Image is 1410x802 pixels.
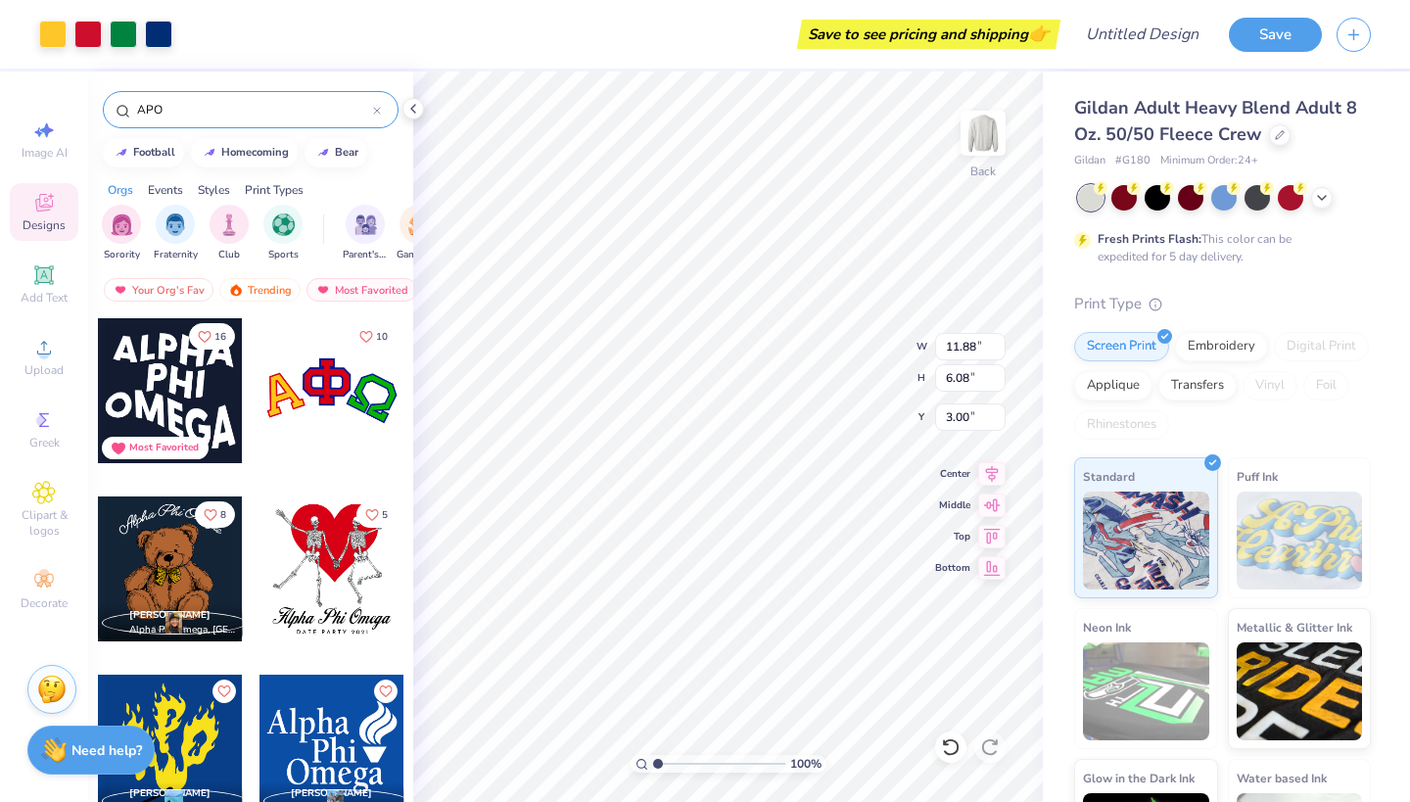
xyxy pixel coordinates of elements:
img: Back [963,114,1003,153]
input: Untitled Design [1070,15,1214,54]
div: Digital Print [1274,332,1369,361]
div: homecoming [221,147,289,158]
span: Metallic & Glitter Ink [1237,617,1352,637]
span: Gildan Adult Heavy Blend Adult 8 Oz. 50/50 Fleece Crew [1074,96,1357,146]
button: homecoming [191,138,298,167]
div: Vinyl [1243,371,1297,401]
span: Middle [935,498,970,512]
div: Most Favorited [306,278,417,302]
div: Your Org's Fav [104,278,213,302]
div: filter for Sorority [102,205,141,262]
div: Events [148,181,183,199]
button: bear [305,138,367,167]
span: 10 [376,332,388,342]
img: most_fav.gif [315,283,331,297]
button: Like [351,323,397,350]
button: Like [374,680,398,703]
span: [PERSON_NAME] [291,786,372,800]
div: Orgs [108,181,133,199]
div: filter for Club [210,205,249,262]
span: Glow in the Dark Ink [1083,768,1195,788]
div: football [133,147,175,158]
div: Embroidery [1175,332,1268,361]
span: [PERSON_NAME] [129,786,211,800]
img: trend_line.gif [202,147,217,159]
img: Game Day Image [408,213,431,236]
img: Standard [1083,492,1209,590]
img: Parent's Weekend Image [354,213,377,236]
button: filter button [210,205,249,262]
input: Try "Alpha" [135,100,373,119]
span: Center [935,467,970,481]
div: Back [970,163,996,180]
span: Upload [24,362,64,378]
div: Print Types [245,181,304,199]
span: Top [935,530,970,543]
span: Bottom [935,561,970,575]
div: Rhinestones [1074,410,1169,440]
img: Sorority Image [111,213,133,236]
strong: Need help? [71,741,142,760]
div: Transfers [1158,371,1237,401]
img: Neon Ink [1083,642,1209,740]
span: Gildan [1074,153,1105,169]
span: Game Day [397,248,442,262]
span: Parent's Weekend [343,248,388,262]
span: [PERSON_NAME] [129,608,211,622]
img: trend_line.gif [315,147,331,159]
button: filter button [397,205,442,262]
div: This color can be expedited for 5 day delivery. [1098,230,1339,265]
button: Like [195,501,235,528]
button: filter button [102,205,141,262]
button: Like [356,501,397,528]
div: Trending [219,278,301,302]
div: bear [335,147,358,158]
div: Styles [198,181,230,199]
div: Screen Print [1074,332,1169,361]
span: 👉 [1028,22,1050,45]
img: trend_line.gif [114,147,129,159]
div: filter for Fraternity [154,205,198,262]
span: Club [218,248,240,262]
span: Neon Ink [1083,617,1131,637]
span: Alpha Phi Omega, [GEOGRAPHIC_DATA][US_STATE] [129,623,235,637]
button: filter button [154,205,198,262]
span: 5 [382,510,388,520]
span: 100 % [790,755,822,773]
div: Applique [1074,371,1152,401]
div: Print Type [1074,293,1371,315]
div: Most Favorited [129,441,199,455]
img: most_fav.gif [113,283,128,297]
div: filter for Sports [263,205,303,262]
button: football [103,138,184,167]
img: Sports Image [272,213,295,236]
div: Save to see pricing and shipping [802,20,1056,49]
strong: Fresh Prints Flash: [1098,231,1201,247]
span: Standard [1083,466,1135,487]
span: Add Text [21,290,68,306]
span: Puff Ink [1237,466,1278,487]
button: Like [189,323,235,350]
span: Designs [23,217,66,233]
img: Metallic & Glitter Ink [1237,642,1363,740]
img: trending.gif [228,283,244,297]
span: Sorority [104,248,140,262]
div: filter for Parent's Weekend [343,205,388,262]
span: 8 [220,510,226,520]
span: Sports [268,248,299,262]
span: Clipart & logos [10,507,78,539]
img: Puff Ink [1237,492,1363,590]
button: filter button [263,205,303,262]
span: Decorate [21,595,68,611]
span: Image AI [22,145,68,161]
span: Fraternity [154,248,198,262]
button: Like [212,680,236,703]
span: 16 [214,332,226,342]
span: Water based Ink [1237,768,1327,788]
img: Club Image [218,213,240,236]
img: Fraternity Image [164,213,186,236]
span: Minimum Order: 24 + [1160,153,1258,169]
button: Save [1229,18,1322,52]
span: Greek [29,435,60,450]
div: filter for Game Day [397,205,442,262]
